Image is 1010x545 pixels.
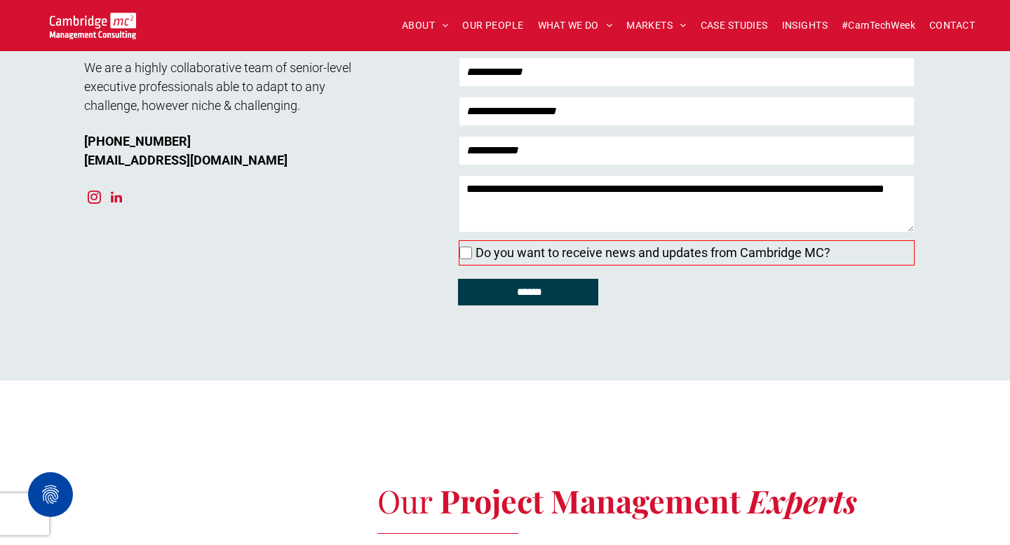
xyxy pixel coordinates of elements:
[748,479,857,521] span: Experts
[835,15,922,36] a: #CamTechWeek
[84,153,288,167] span: [EMAIL_ADDRESS][DOMAIN_NAME]
[922,15,982,36] a: CONTACT
[440,479,741,521] span: Project Management
[50,13,136,39] img: Cambridge MC Logo
[476,245,830,260] p: Do you want to receive news and updates from Cambridge MC?
[459,247,472,259] input: Do you want to receive news and updates from Cambridge MC? Project Management As a Service | PMaa...
[84,60,351,113] span: We are a highly collaborative team of senior-level executive professionals able to adapt to any c...
[619,15,693,36] a: MARKETS
[694,15,775,36] a: CASE STUDIES
[107,188,126,211] a: linkedin
[455,15,530,36] a: OUR PEOPLE
[775,15,835,36] a: INSIGHTS
[84,188,104,211] a: instagram
[395,15,456,36] a: ABOUT
[531,15,620,36] a: WHAT WE DO
[50,15,136,29] a: Your Business Transformed | Cambridge Management Consulting
[377,479,433,521] span: Our
[84,134,191,149] span: [PHONE_NUMBER]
